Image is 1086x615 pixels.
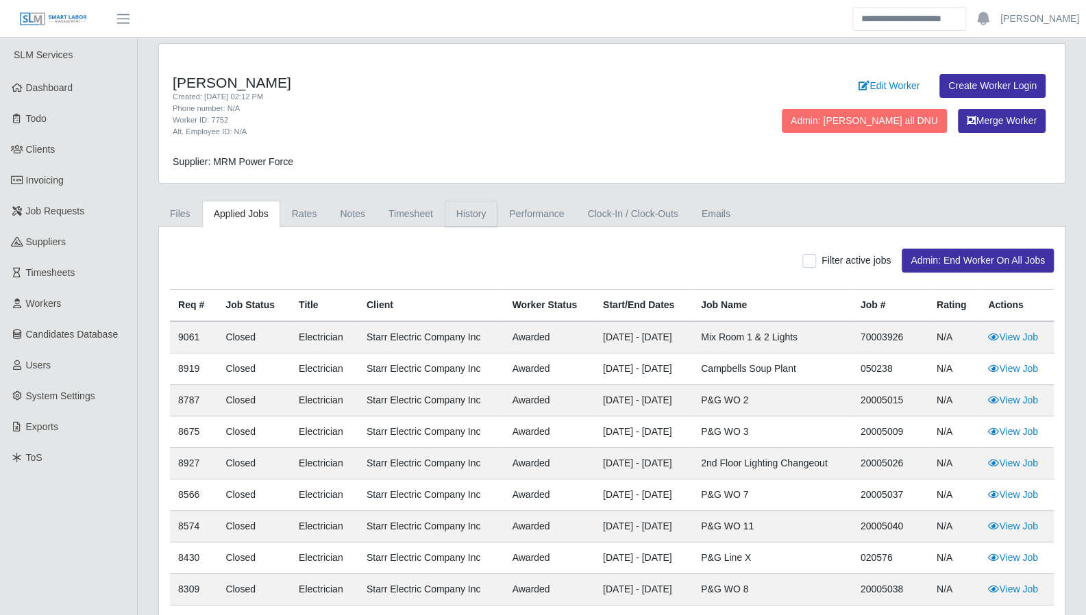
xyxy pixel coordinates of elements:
th: Client [358,290,504,322]
div: Created: [DATE] 02:12 PM [173,91,676,103]
input: Search [852,7,966,31]
div: Phone number: N/A [173,103,676,114]
td: 8927 [170,448,217,479]
a: View Job [988,363,1038,374]
td: awarded [504,321,594,353]
a: Files [158,201,202,227]
button: Admin: End Worker On All Jobs [902,249,1054,273]
td: 8574 [170,511,217,542]
td: 20005037 [852,479,928,511]
td: Starr Electric Company Inc [358,416,504,448]
td: 70003926 [852,321,928,353]
td: Closed [217,416,291,448]
td: 8675 [170,416,217,448]
th: Title [291,290,358,322]
td: P&G WO 11 [693,511,852,542]
td: Starr Electric Company Inc [358,353,504,385]
a: Create Worker Login [939,74,1046,98]
span: ToS [26,452,42,463]
td: 20005026 [852,448,928,479]
td: N/A [928,542,980,574]
span: System Settings [26,390,95,401]
td: Electrician [291,416,358,448]
td: Starr Electric Company Inc [358,321,504,353]
span: Candidates Database [26,329,119,340]
a: View Job [988,520,1038,531]
td: 9061 [170,321,217,353]
td: 8309 [170,574,217,605]
a: Performance [497,201,576,227]
a: View Job [988,489,1038,500]
td: P&G Line X [693,542,852,574]
span: Clients [26,144,55,155]
td: P&G WO 3 [693,416,852,448]
td: 8430 [170,542,217,574]
td: 20005040 [852,511,928,542]
td: 20005009 [852,416,928,448]
th: Actions [980,290,1054,322]
td: Electrician [291,479,358,511]
th: Req # [170,290,217,322]
div: Worker ID: 7752 [173,114,676,126]
td: [DATE] - [DATE] [595,574,693,605]
a: View Job [988,552,1038,563]
th: Job # [852,290,928,322]
button: Admin: [PERSON_NAME] all DNU [782,109,947,133]
td: Closed [217,321,291,353]
td: 8566 [170,479,217,511]
th: Rating [928,290,980,322]
span: Exports [26,421,58,432]
h4: [PERSON_NAME] [173,74,676,91]
td: 020576 [852,542,928,574]
td: Starr Electric Company Inc [358,385,504,416]
a: View Job [988,331,1038,342]
a: Emails [690,201,742,227]
td: Mix Room 1 & 2 Lights [693,321,852,353]
td: Electrician [291,542,358,574]
td: Starr Electric Company Inc [358,574,504,605]
span: Todo [26,113,47,124]
a: Applied Jobs [202,201,280,227]
span: Filter active jobs [822,255,891,266]
td: Closed [217,574,291,605]
td: awarded [504,479,594,511]
td: Closed [217,353,291,385]
a: Rates [280,201,329,227]
td: 20005015 [852,385,928,416]
a: Edit Worker [850,74,928,98]
span: Users [26,360,51,371]
a: View Job [988,426,1038,437]
td: awarded [504,353,594,385]
td: Closed [217,511,291,542]
a: View Job [988,394,1038,405]
td: Closed [217,385,291,416]
td: [DATE] - [DATE] [595,479,693,511]
td: Closed [217,448,291,479]
td: Campbells Soup Plant [693,353,852,385]
td: N/A [928,321,980,353]
td: Electrician [291,385,358,416]
span: Dashboard [26,82,73,93]
td: awarded [504,385,594,416]
img: SLM Logo [19,12,88,27]
td: 050238 [852,353,928,385]
span: Job Requests [26,205,85,216]
td: Electrician [291,511,358,542]
td: [DATE] - [DATE] [595,511,693,542]
a: Notes [328,201,377,227]
span: Workers [26,298,62,309]
td: [DATE] - [DATE] [595,448,693,479]
a: Clock-In / Clock-Outs [576,201,689,227]
td: N/A [928,574,980,605]
td: N/A [928,385,980,416]
td: Electrician [291,353,358,385]
td: [DATE] - [DATE] [595,542,693,574]
td: P&G WO 2 [693,385,852,416]
td: N/A [928,416,980,448]
td: awarded [504,416,594,448]
th: Worker Status [504,290,594,322]
a: Timesheet [377,201,445,227]
td: Electrician [291,321,358,353]
td: Starr Electric Company Inc [358,479,504,511]
span: Supplier: MRM Power Force [173,156,293,167]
